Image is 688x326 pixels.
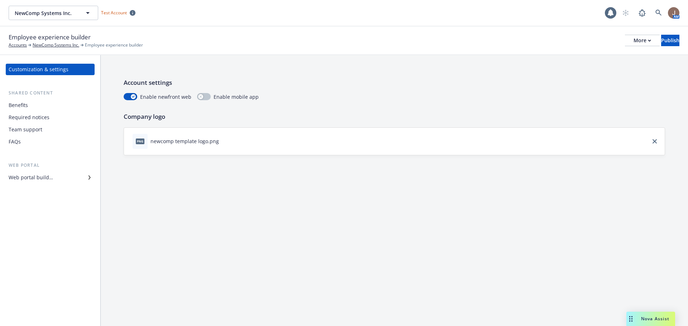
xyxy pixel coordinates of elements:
span: Test Account [101,10,127,16]
a: Customization & settings [6,64,95,75]
div: Benefits [9,99,28,111]
div: Web portal [6,162,95,169]
img: photo [668,7,679,19]
div: Shared content [6,89,95,97]
a: Team support [6,124,95,135]
span: Employee experience builder [85,42,143,48]
a: Benefits [6,99,95,111]
button: download file [222,137,228,145]
span: Enable mobile app [214,93,259,101]
button: Publish [661,35,679,46]
span: Employee experience builder [9,33,91,42]
div: Team support [9,124,42,135]
a: Start snowing [618,6,633,20]
a: Search [651,6,666,20]
div: Drag to move [626,312,635,326]
div: Customization & settings [9,64,68,75]
span: Enable newfront web [140,93,191,101]
a: FAQs [6,136,95,147]
a: close [650,137,659,146]
div: More [634,35,651,46]
p: Account settings [124,78,665,87]
span: png [136,138,144,144]
a: Web portal builder [6,172,95,183]
div: Web portal builder [9,172,53,183]
a: Accounts [9,42,27,48]
span: NewComp Systems Inc. [15,9,77,17]
button: NewComp Systems Inc. [9,6,98,20]
p: Company logo [124,112,665,121]
button: More [625,35,660,46]
span: Nova Assist [641,316,669,322]
span: Test Account [98,9,138,16]
div: FAQs [9,136,21,147]
div: newcomp template logo.png [150,137,219,145]
div: Required notices [9,112,49,123]
a: Required notices [6,112,95,123]
button: Nova Assist [626,312,675,326]
a: Report a Bug [635,6,649,20]
a: NewComp Systems Inc. [33,42,79,48]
